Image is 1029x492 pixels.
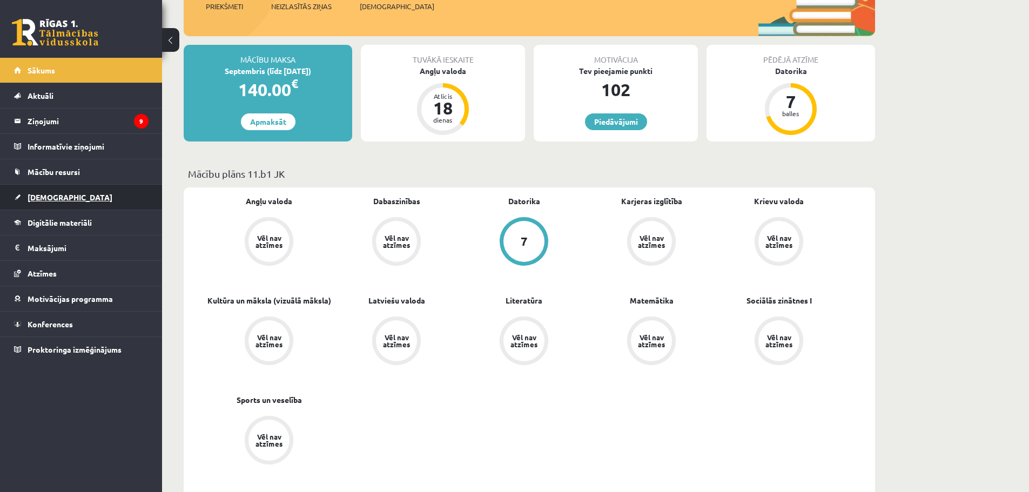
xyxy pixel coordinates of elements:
span: € [291,76,298,91]
div: Mācību maksa [184,45,352,65]
div: balles [775,110,807,117]
div: Atlicis [427,93,459,99]
div: Pēdējā atzīme [707,45,875,65]
span: Motivācijas programma [28,294,113,304]
a: 7 [460,217,588,268]
a: Vēl nav atzīmes [333,316,460,367]
div: 102 [534,77,698,103]
a: Sākums [14,58,149,83]
a: Datorika 7 balles [707,65,875,137]
div: Vēl nav atzīmes [509,334,539,348]
a: Konferences [14,312,149,336]
div: Tuvākā ieskaite [361,45,525,65]
a: Vēl nav atzīmes [588,217,715,268]
span: [DEMOGRAPHIC_DATA] [28,192,112,202]
a: Vēl nav atzīmes [333,217,460,268]
a: Vēl nav atzīmes [460,316,588,367]
div: Motivācija [534,45,698,65]
div: dienas [427,117,459,123]
div: Vēl nav atzīmes [254,234,284,248]
a: Proktoringa izmēģinājums [14,337,149,362]
span: Neizlasītās ziņas [271,1,332,12]
a: Digitālie materiāli [14,210,149,235]
a: Krievu valoda [754,196,804,207]
a: Angļu valoda Atlicis 18 dienas [361,65,525,137]
a: Vēl nav atzīmes [205,316,333,367]
div: Datorika [707,65,875,77]
i: 9 [134,114,149,129]
legend: Informatīvie ziņojumi [28,134,149,159]
a: Ziņojumi9 [14,109,149,133]
span: Sākums [28,65,55,75]
a: Atzīmes [14,261,149,286]
div: Septembris (līdz [DATE]) [184,65,352,77]
div: Angļu valoda [361,65,525,77]
span: Priekšmeti [206,1,243,12]
a: Rīgas 1. Tālmācības vidusskola [12,19,98,46]
span: Aktuāli [28,91,53,100]
a: Vēl nav atzīmes [588,316,715,367]
a: Kultūra un māksla (vizuālā māksla) [207,295,331,306]
div: Vēl nav atzīmes [254,433,284,447]
span: [DEMOGRAPHIC_DATA] [360,1,434,12]
div: 7 [775,93,807,110]
a: Apmaksāt [241,113,295,130]
a: Mācību resursi [14,159,149,184]
a: Karjeras izglītība [621,196,682,207]
a: Informatīvie ziņojumi [14,134,149,159]
a: Piedāvājumi [585,113,647,130]
div: Vēl nav atzīmes [381,234,412,248]
a: Aktuāli [14,83,149,108]
div: 7 [521,235,528,247]
a: Matemātika [630,295,674,306]
div: Vēl nav atzīmes [381,334,412,348]
legend: Ziņojumi [28,109,149,133]
a: Vēl nav atzīmes [205,217,333,268]
div: Vēl nav atzīmes [636,234,667,248]
div: 140.00 [184,77,352,103]
span: Mācību resursi [28,167,80,177]
span: Digitālie materiāli [28,218,92,227]
div: Vēl nav atzīmes [764,334,794,348]
div: 18 [427,99,459,117]
a: Dabaszinības [373,196,420,207]
span: Proktoringa izmēģinājums [28,345,122,354]
a: Vēl nav atzīmes [715,316,843,367]
a: Sports un veselība [237,394,302,406]
a: Vēl nav atzīmes [715,217,843,268]
a: Vēl nav atzīmes [205,416,333,467]
span: Konferences [28,319,73,329]
a: Angļu valoda [246,196,292,207]
div: Vēl nav atzīmes [636,334,667,348]
a: Datorika [508,196,540,207]
a: Literatūra [506,295,542,306]
p: Mācību plāns 11.b1 JK [188,166,871,181]
a: Motivācijas programma [14,286,149,311]
legend: Maksājumi [28,235,149,260]
a: Sociālās zinātnes I [746,295,812,306]
div: Vēl nav atzīmes [764,234,794,248]
a: Maksājumi [14,235,149,260]
div: Tev pieejamie punkti [534,65,698,77]
span: Atzīmes [28,268,57,278]
a: [DEMOGRAPHIC_DATA] [14,185,149,210]
div: Vēl nav atzīmes [254,334,284,348]
a: Latviešu valoda [368,295,425,306]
